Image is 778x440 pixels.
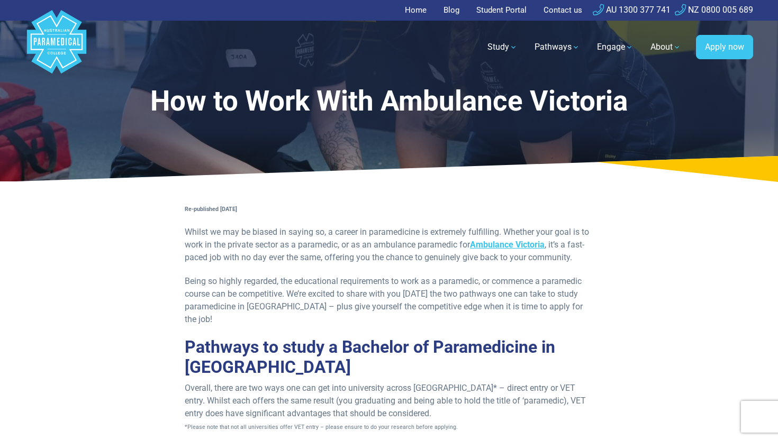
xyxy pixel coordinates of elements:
[470,240,545,250] a: Ambulance Victoria
[116,85,662,118] h1: How to Work With Ambulance Victoria
[185,424,458,430] span: *Please note that not all universities offer VET entry – please ensure to do your research before...
[25,21,88,74] a: Australian Paramedical College
[185,206,237,213] strong: Re-published [DATE]
[696,35,753,59] a: Apply now
[185,227,589,262] span: Whilst we may be biased in saying so, a career in paramedicine is extremely fulfilling. Whether y...
[481,32,524,62] a: Study
[675,5,753,15] a: NZ 0800 005 689
[644,32,687,62] a: About
[185,383,586,418] span: Overall, there are two ways one can get into university across [GEOGRAPHIC_DATA]* – direct entry ...
[185,337,555,377] span: Pathways to study a Bachelor of Paramedicine in [GEOGRAPHIC_DATA]
[528,32,586,62] a: Pathways
[593,5,671,15] a: AU 1300 377 741
[185,276,583,324] span: Being so highly regarded, the educational requirements to work as a paramedic, or commence a para...
[591,32,640,62] a: Engage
